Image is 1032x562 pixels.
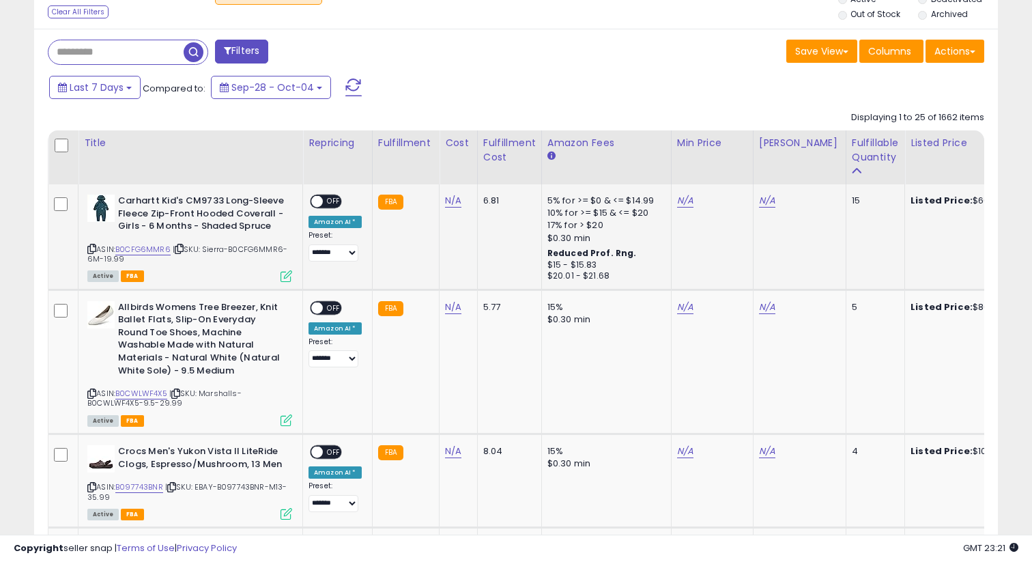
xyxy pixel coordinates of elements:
[445,300,461,314] a: N/A
[852,445,894,458] div: 4
[786,40,857,63] button: Save View
[323,196,345,208] span: OFF
[852,195,894,207] div: 15
[547,270,661,282] div: $20.01 - $21.68
[911,445,973,458] b: Listed Price:
[14,542,237,555] div: seller snap | |
[211,76,331,99] button: Sep-28 - Oct-04
[445,445,461,458] a: N/A
[87,481,287,502] span: | SKU: EBAY-B097743BNR-M13-35.99
[547,259,661,271] div: $15 - $15.83
[852,301,894,313] div: 5
[911,445,1024,458] div: $100.00
[759,136,840,150] div: [PERSON_NAME]
[121,415,144,427] span: FBA
[759,300,775,314] a: N/A
[677,194,693,208] a: N/A
[926,40,984,63] button: Actions
[115,388,167,399] a: B0CWLWF4X5
[911,195,1024,207] div: $60.00
[547,136,665,150] div: Amazon Fees
[759,194,775,208] a: N/A
[87,270,119,282] span: All listings currently available for purchase on Amazon
[547,195,661,207] div: 5% for >= $0 & <= $14.99
[87,301,115,328] img: 31njQl6D7bL._SL40_.jpg
[483,195,531,207] div: 6.81
[177,542,237,554] a: Privacy Policy
[84,136,297,150] div: Title
[547,247,637,259] b: Reduced Prof. Rng.
[378,195,403,210] small: FBA
[547,207,661,219] div: 10% for >= $15 & <= $20
[851,111,984,124] div: Displaying 1 to 25 of 1662 items
[868,44,911,58] span: Columns
[215,40,268,64] button: Filters
[445,194,461,208] a: N/A
[309,231,362,262] div: Preset:
[378,301,403,316] small: FBA
[118,195,284,236] b: Carhartt Kid's CM9733 Long-Sleeve Fleece Zip-Front Hooded Coverall - Girls - 6 Months - Shaded Sp...
[121,509,144,520] span: FBA
[911,301,1024,313] div: $80.00
[87,195,115,222] img: 31dB+qqpx3L._SL40_.jpg
[70,81,124,94] span: Last 7 Days
[87,388,242,408] span: | SKU: Marshalls-B0CWLWF4X5-9.5-29.99
[547,301,661,313] div: 15%
[14,542,63,554] strong: Copyright
[759,445,775,458] a: N/A
[323,302,345,313] span: OFF
[118,445,284,474] b: Crocs Men's Yukon Vista II LiteRide Clogs, Espresso/Mushroom, 13 Men
[309,216,362,228] div: Amazon AI *
[931,8,968,20] label: Archived
[87,244,287,264] span: | SKU: Sierra-B0CFG6MMR6-6M-19.99
[48,5,109,18] div: Clear All Filters
[309,322,362,335] div: Amazon AI *
[852,136,899,165] div: Fulfillable Quantity
[117,542,175,554] a: Terms of Use
[677,300,693,314] a: N/A
[87,509,119,520] span: All listings currently available for purchase on Amazon
[547,445,661,458] div: 15%
[87,445,292,518] div: ASIN:
[483,445,531,458] div: 8.04
[87,195,292,281] div: ASIN:
[309,481,362,512] div: Preset:
[87,301,292,425] div: ASIN:
[309,466,362,479] div: Amazon AI *
[483,136,536,165] div: Fulfillment Cost
[677,136,747,150] div: Min Price
[121,270,144,282] span: FBA
[963,542,1018,554] span: 2025-10-12 23:21 GMT
[859,40,923,63] button: Columns
[115,244,171,255] a: B0CFG6MMR6
[309,337,362,368] div: Preset:
[547,150,556,163] small: Amazon Fees.
[115,481,163,493] a: B097743BNR
[87,445,115,473] img: 311XvI6LlbL._SL40_.jpg
[323,447,345,458] span: OFF
[911,136,1029,150] div: Listed Price
[911,300,973,313] b: Listed Price:
[547,219,661,231] div: 17% for > $20
[850,8,900,20] label: Out of Stock
[49,76,141,99] button: Last 7 Days
[309,136,367,150] div: Repricing
[118,301,284,380] b: Allbirds Womens Tree Breezer, Knit Ballet Flats, Slip-On Everyday Round Toe Shoes, Machine Washab...
[547,313,661,326] div: $0.30 min
[677,445,693,458] a: N/A
[547,458,661,470] div: $0.30 min
[87,415,119,427] span: All listings currently available for purchase on Amazon
[378,136,433,150] div: Fulfillment
[911,194,973,207] b: Listed Price:
[231,81,314,94] span: Sep-28 - Oct-04
[547,232,661,244] div: $0.30 min
[378,445,403,460] small: FBA
[483,301,531,313] div: 5.77
[143,82,205,95] span: Compared to:
[445,136,472,150] div: Cost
